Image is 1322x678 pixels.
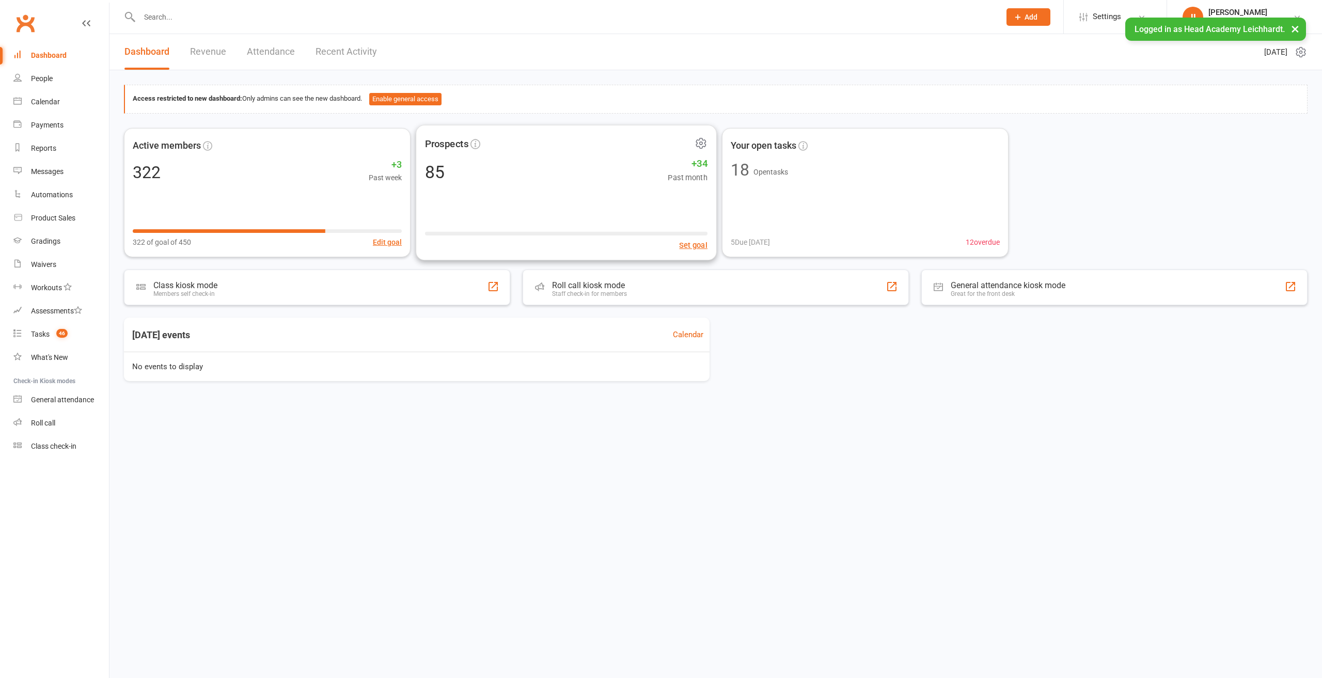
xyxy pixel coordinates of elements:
[133,94,242,102] strong: Access restricted to new dashboard:
[1286,18,1304,40] button: ×
[316,34,377,70] a: Recent Activity
[369,172,402,183] span: Past week
[668,155,707,171] span: +34
[679,239,707,251] button: Set goal
[13,44,109,67] a: Dashboard
[673,328,703,341] a: Calendar
[153,280,217,290] div: Class kiosk mode
[13,346,109,369] a: What's New
[552,280,627,290] div: Roll call kiosk mode
[731,138,796,153] span: Your open tasks
[120,352,714,381] div: No events to display
[124,326,198,344] h3: [DATE] events
[13,253,109,276] a: Waivers
[133,138,201,153] span: Active members
[731,162,749,178] div: 18
[13,323,109,346] a: Tasks 46
[1135,24,1285,34] span: Logged in as Head Academy Leichhardt.
[425,163,445,180] div: 85
[951,280,1065,290] div: General attendance kiosk mode
[31,260,56,269] div: Waivers
[1264,46,1287,58] span: [DATE]
[133,236,191,248] span: 322 of goal of 450
[1208,17,1293,26] div: Head Academy Leichhardt
[13,207,109,230] a: Product Sales
[31,167,64,176] div: Messages
[31,237,60,245] div: Gradings
[31,307,82,315] div: Assessments
[966,236,1000,248] span: 12 overdue
[1093,5,1121,28] span: Settings
[31,121,64,129] div: Payments
[1183,7,1203,27] div: JL
[13,114,109,137] a: Payments
[31,51,67,59] div: Dashboard
[133,93,1299,105] div: Only admins can see the new dashboard.
[425,136,468,151] span: Prospects
[31,98,60,106] div: Calendar
[247,34,295,70] a: Attendance
[13,299,109,323] a: Assessments
[951,290,1065,297] div: Great for the front desk
[31,191,73,199] div: Automations
[1025,13,1037,21] span: Add
[13,276,109,299] a: Workouts
[31,396,94,404] div: General attendance
[153,290,217,297] div: Members self check-in
[133,164,161,181] div: 322
[136,10,993,24] input: Search...
[56,329,68,338] span: 46
[13,137,109,160] a: Reports
[31,353,68,361] div: What's New
[1006,8,1050,26] button: Add
[31,74,53,83] div: People
[13,412,109,435] a: Roll call
[31,442,76,450] div: Class check-in
[31,330,50,338] div: Tasks
[13,388,109,412] a: General attendance kiosk mode
[190,34,226,70] a: Revenue
[13,435,109,458] a: Class kiosk mode
[12,10,38,36] a: Clubworx
[668,171,707,183] span: Past month
[31,144,56,152] div: Reports
[13,90,109,114] a: Calendar
[31,214,75,222] div: Product Sales
[552,290,627,297] div: Staff check-in for members
[731,236,770,248] span: 5 Due [DATE]
[13,67,109,90] a: People
[31,419,55,427] div: Roll call
[31,283,62,292] div: Workouts
[13,160,109,183] a: Messages
[753,168,788,176] span: Open tasks
[369,93,442,105] button: Enable general access
[13,183,109,207] a: Automations
[13,230,109,253] a: Gradings
[124,34,169,70] a: Dashboard
[373,236,402,248] button: Edit goal
[369,157,402,172] span: +3
[1208,8,1293,17] div: [PERSON_NAME]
